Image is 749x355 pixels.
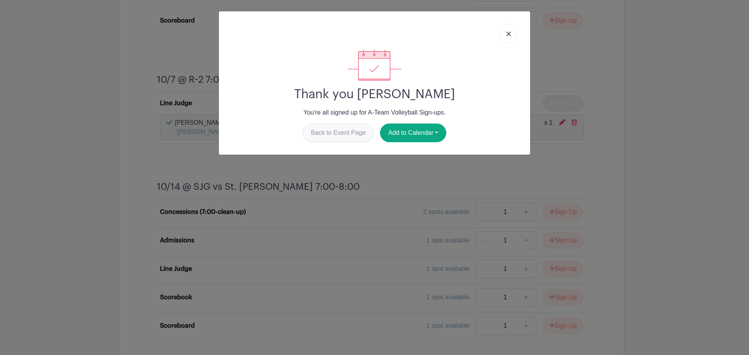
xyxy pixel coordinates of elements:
img: signup_complete-c468d5dda3e2740ee63a24cb0ba0d3ce5d8a4ecd24259e683200fb1569d990c8.svg [348,49,401,81]
h2: Thank you [PERSON_NAME] [225,87,524,102]
p: You're all signed up for A-Team Volleyball Sign-ups. [225,108,524,117]
img: close_button-5f87c8562297e5c2d7936805f587ecaba9071eb48480494691a3f1689db116b3.svg [506,32,511,36]
a: Back to Event Page [303,124,374,142]
button: Add to Calendar [380,124,446,142]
